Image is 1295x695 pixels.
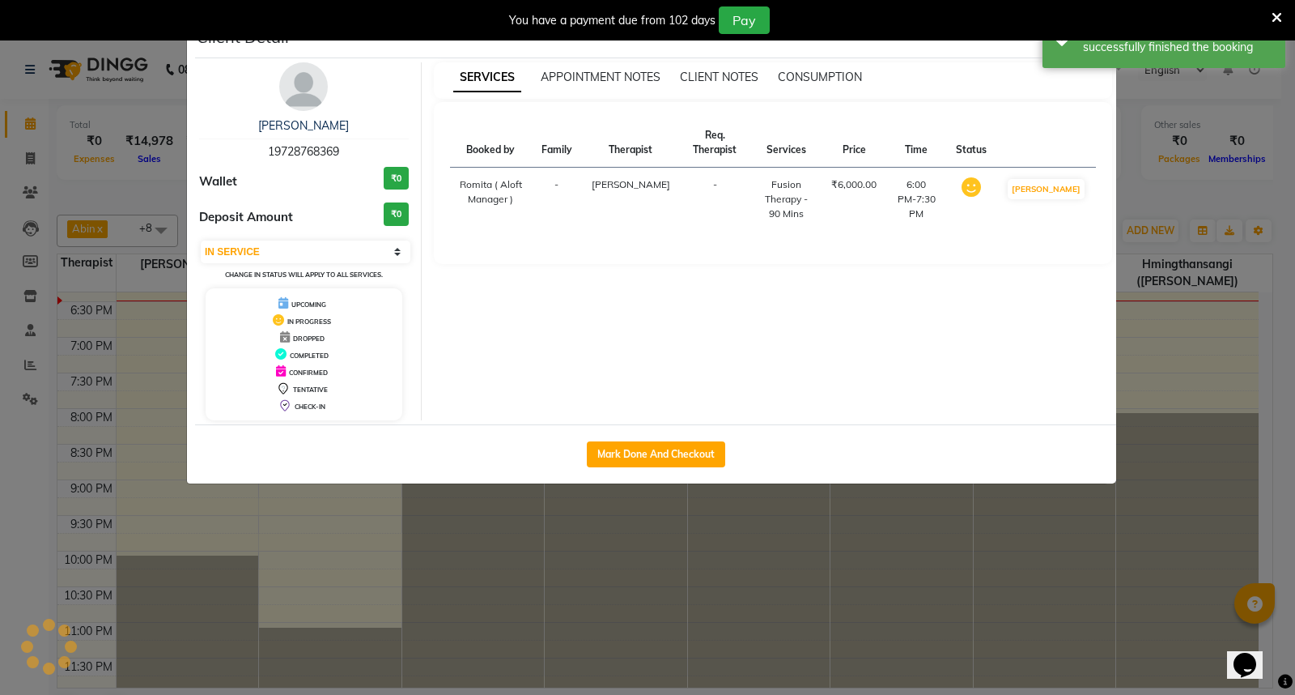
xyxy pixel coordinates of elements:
td: - [680,168,750,232]
th: Req. Therapist [680,118,750,168]
div: successfully finished the booking [1083,39,1273,56]
span: Deposit Amount [199,208,293,227]
button: Mark Done And Checkout [587,441,725,467]
h3: ₹0 [384,167,409,190]
span: [PERSON_NAME] [592,178,670,190]
iframe: chat widget [1227,630,1279,679]
div: You have a payment due from 102 days [509,12,715,29]
span: DROPPED [293,335,325,343]
span: CLIENT NOTES [680,70,758,84]
button: [PERSON_NAME] [1008,179,1085,199]
th: Time [886,118,946,168]
th: Price [822,118,886,168]
div: ₹6,000.00 [831,177,877,192]
img: avatar [279,62,328,111]
span: APPOINTMENT NOTES [541,70,660,84]
th: Booked by [450,118,532,168]
th: Therapist [582,118,680,168]
th: Services [750,118,822,168]
h3: ₹0 [384,203,409,226]
small: Change in status will apply to all services. [225,271,383,279]
a: [PERSON_NAME] [258,118,349,133]
span: SERVICES [453,63,521,92]
span: CONFIRMED [289,369,328,377]
div: Fusion Therapy - 90 Mins [760,177,812,221]
span: Wallet [199,173,237,191]
span: TENTATIVE [293,386,328,394]
td: 6:00 PM-7:30 PM [886,168,946,232]
td: Romita ( Aloft Manager ) [450,168,532,232]
button: Pay [719,6,770,34]
span: IN PROGRESS [287,318,331,326]
span: CONSUMPTION [778,70,862,84]
span: UPCOMING [291,301,326,309]
span: 19728768369 [268,144,339,159]
th: Family [532,118,582,168]
span: CHECK-IN [295,403,325,411]
td: - [532,168,582,232]
span: COMPLETED [290,352,329,360]
th: Status [946,118,996,168]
